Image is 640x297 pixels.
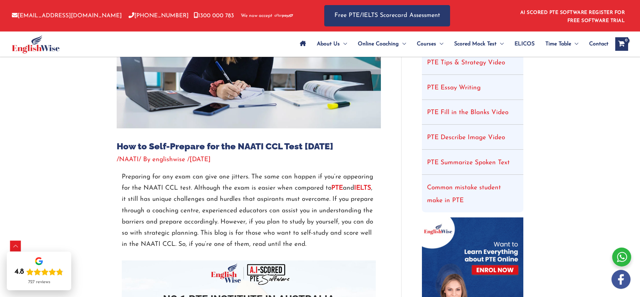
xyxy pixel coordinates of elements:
[427,60,505,66] a: PTE Tips & Strategy Video
[15,267,24,277] div: 4.8
[427,185,501,204] a: Common mistake student make in PTE
[520,10,625,23] a: AI SCORED PTE SOFTWARE REGISTER FOR FREE SOFTWARE TRIAL
[612,270,631,289] img: white-facebook.png
[589,32,608,56] span: Contact
[427,109,508,116] a: PTE Fill in the Blanks Video
[584,32,608,56] a: Contact
[190,156,211,163] span: [DATE]
[152,156,187,163] a: englishwise
[152,156,185,163] span: englishwise
[129,13,189,19] a: [PHONE_NUMBER]
[358,32,399,56] span: Online Coaching
[352,32,411,56] a: Online CoachingMenu Toggle
[317,32,340,56] span: About Us
[117,155,381,165] div: / / By /
[274,14,293,18] img: Afterpay-Logo
[119,156,139,163] a: NAATI
[311,32,352,56] a: About UsMenu Toggle
[427,160,510,166] a: PTE Summarize Spoken Text
[515,32,535,56] span: ELICOS
[540,32,584,56] a: Time TableMenu Toggle
[294,32,608,56] nav: Site Navigation: Main Menu
[241,13,272,19] span: We now accept
[12,35,60,54] img: cropped-ew-logo
[427,134,505,141] a: PTE Describe Image Video
[427,85,481,91] a: PTE Essay Writing
[417,32,436,56] span: Courses
[411,32,449,56] a: CoursesMenu Toggle
[15,267,63,277] div: Rating: 4.8 out of 5
[324,5,450,26] a: Free PTE/IELTS Scorecard Assessment
[331,185,343,191] a: PTE
[436,32,443,56] span: Menu Toggle
[194,13,234,19] a: 1300 000 783
[28,279,50,285] div: 727 reviews
[509,32,540,56] a: ELICOS
[340,32,347,56] span: Menu Toggle
[117,141,381,152] h1: How to Self-Prepare for the NAATI CCL Test [DATE]
[571,32,578,56] span: Menu Toggle
[122,171,376,250] p: Preparing for any exam can give one jitters. The same can happen if you’re appearing for the NAAT...
[12,13,122,19] a: [EMAIL_ADDRESS][DOMAIN_NAME]
[449,32,509,56] a: Scored Mock TestMenu Toggle
[454,32,497,56] span: Scored Mock Test
[516,5,628,27] aside: Header Widget 1
[615,37,628,51] a: View Shopping Cart, empty
[545,32,571,56] span: Time Table
[354,185,371,191] a: IELTS
[399,32,406,56] span: Menu Toggle
[497,32,504,56] span: Menu Toggle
